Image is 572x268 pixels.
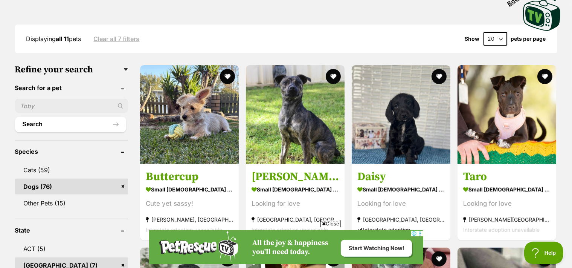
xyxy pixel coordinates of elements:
strong: small [DEMOGRAPHIC_DATA] Dog [146,184,233,195]
img: Buttercup - Yorkshire Terrier Dog [140,65,239,164]
button: favourite [326,69,341,84]
img: Daisy - Poodle (Toy) x Dachshund Dog [352,65,450,164]
a: Cats (59) [15,162,128,178]
iframe: Advertisement [149,230,423,264]
strong: small [DEMOGRAPHIC_DATA] Dog [463,184,551,195]
div: Looking for love [357,199,445,209]
strong: [PERSON_NAME], [GEOGRAPHIC_DATA] [146,214,233,225]
span: Displaying pets [26,35,81,43]
input: Toby [15,99,128,113]
h3: Refine your search [15,64,128,75]
a: [PERSON_NAME] small [DEMOGRAPHIC_DATA] Dog Looking for love [GEOGRAPHIC_DATA], [GEOGRAPHIC_DATA] ... [246,164,345,240]
strong: [GEOGRAPHIC_DATA], [GEOGRAPHIC_DATA] [357,214,445,225]
a: Daisy small [DEMOGRAPHIC_DATA] Dog Looking for love [GEOGRAPHIC_DATA], [GEOGRAPHIC_DATA] Intersta... [352,164,450,240]
strong: [PERSON_NAME][GEOGRAPHIC_DATA], [GEOGRAPHIC_DATA] [463,214,551,225]
iframe: Help Scout Beacon - Open [524,242,564,264]
button: Search [15,117,126,132]
h3: Buttercup [146,170,233,184]
a: Other Pets (15) [15,195,128,211]
div: Cute yet sassy! [146,199,233,209]
button: favourite [432,69,447,84]
a: Buttercup small [DEMOGRAPHIC_DATA] Dog Cute yet sassy! [PERSON_NAME], [GEOGRAPHIC_DATA] Interstat... [140,164,239,240]
span: Show [465,36,480,42]
div: Looking for love [463,199,551,209]
header: State [15,227,128,234]
div: Looking for love [252,199,339,209]
label: pets per page [511,36,546,42]
img: Taro - Bullmastiff x American Staffy Dog [458,65,556,164]
span: Interstate adoption unavailable [463,227,540,233]
a: ACT (5) [15,241,128,257]
button: favourite [432,251,447,266]
strong: small [DEMOGRAPHIC_DATA] Dog [252,184,339,195]
a: Taro small [DEMOGRAPHIC_DATA] Dog Looking for love [PERSON_NAME][GEOGRAPHIC_DATA], [GEOGRAPHIC_DA... [458,164,556,240]
header: Species [15,148,128,155]
button: favourite [220,69,235,84]
img: McQueen - Jack Russell Terrier x Staffordshire Terrier Dog [246,65,345,164]
header: Search for a pet [15,84,128,91]
div: Interstate adoption [357,225,445,235]
strong: [GEOGRAPHIC_DATA], [GEOGRAPHIC_DATA] [252,214,339,225]
span: Interstate adoption unavailable [146,227,222,233]
h3: Taro [463,170,551,184]
span: Close [320,220,341,227]
strong: all 11 [56,35,69,43]
h3: [PERSON_NAME] [252,170,339,184]
button: favourite [538,69,553,84]
a: Dogs (76) [15,179,128,194]
h3: Daisy [357,170,445,184]
strong: small [DEMOGRAPHIC_DATA] Dog [357,184,445,195]
a: Clear all 7 filters [94,35,140,42]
